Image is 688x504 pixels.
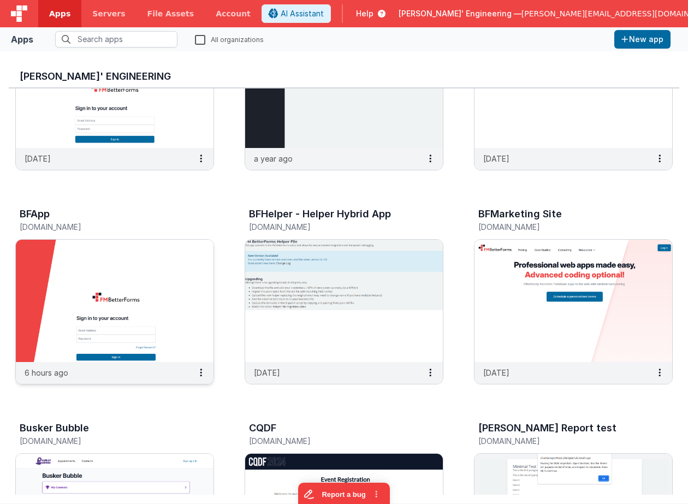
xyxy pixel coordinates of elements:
[254,153,293,164] p: a year ago
[262,4,331,23] button: AI Assistant
[483,153,509,164] p: [DATE]
[20,223,187,231] h5: [DOMAIN_NAME]
[25,367,68,378] p: 6 hours ago
[478,423,616,434] h3: [PERSON_NAME] Report test
[20,209,50,220] h3: BFApp
[478,223,645,231] h5: [DOMAIN_NAME]
[356,8,373,19] span: Help
[20,423,89,434] h3: Busker Bubble
[249,423,276,434] h3: CQDF
[281,8,324,19] span: AI Assistant
[55,31,177,48] input: Search apps
[49,8,70,19] span: Apps
[249,223,416,231] h5: [DOMAIN_NAME]
[614,30,671,49] button: New app
[20,71,668,82] h3: [PERSON_NAME]' Engineering
[478,209,562,220] h3: BFMarketing Site
[399,8,521,19] span: [PERSON_NAME]' Engineering —
[249,209,391,220] h3: BFHelper - Helper Hybrid App
[11,33,33,46] div: Apps
[25,153,51,164] p: [DATE]
[195,34,264,44] label: All organizations
[92,8,125,19] span: Servers
[20,437,187,445] h5: [DOMAIN_NAME]
[249,437,416,445] h5: [DOMAIN_NAME]
[147,8,194,19] span: File Assets
[483,367,509,378] p: [DATE]
[254,367,280,378] p: [DATE]
[478,437,645,445] h5: [DOMAIN_NAME]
